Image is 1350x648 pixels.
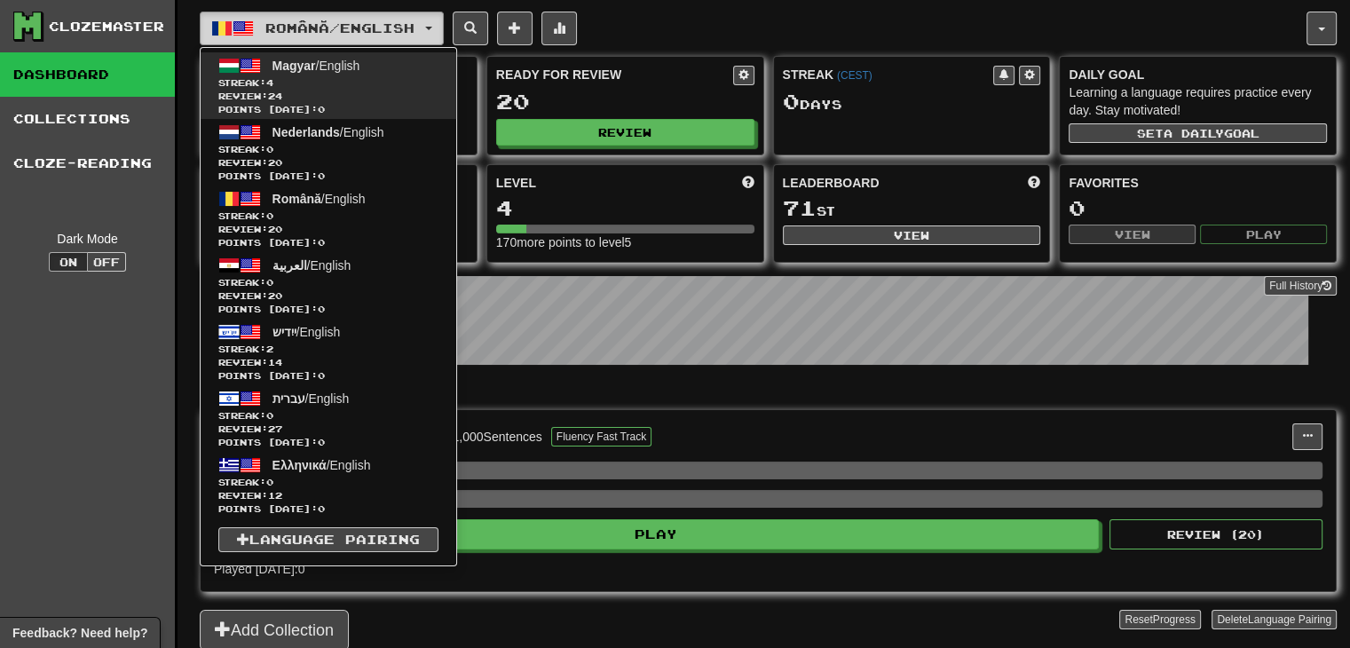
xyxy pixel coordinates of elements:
[272,258,351,273] span: / English
[201,119,456,186] a: Nederlands/EnglishStreak:0 Review:20Points [DATE]:0
[783,89,800,114] span: 0
[49,252,88,272] button: On
[541,12,577,45] button: More stats
[272,258,307,273] span: العربية
[200,12,444,45] button: Română/English
[218,356,438,369] span: Review: 14
[496,174,536,192] span: Level
[272,391,350,406] span: / English
[266,410,273,421] span: 0
[201,252,456,319] a: العربية/EnglishStreak:0 Review:20Points [DATE]:0
[783,174,880,192] span: Leaderboard
[1069,225,1196,244] button: View
[201,452,456,518] a: Ελληνικά/EnglishStreak:0 Review:12Points [DATE]:0
[272,192,321,206] span: Română
[783,195,817,220] span: 71
[218,90,438,103] span: Review: 24
[497,12,533,45] button: Add sentence to collection
[218,289,438,303] span: Review: 20
[272,458,327,472] span: Ελληνικά
[266,277,273,288] span: 0
[272,125,340,139] span: Nederlands
[272,59,316,73] span: Magyar
[783,197,1041,220] div: st
[1119,610,1200,629] button: ResetProgress
[496,119,754,146] button: Review
[272,458,371,472] span: / English
[266,477,273,487] span: 0
[218,276,438,289] span: Streak:
[1069,197,1327,219] div: 0
[218,423,438,436] span: Review: 27
[218,209,438,223] span: Streak:
[218,156,438,170] span: Review: 20
[265,20,414,36] span: Română / English
[266,210,273,221] span: 0
[218,476,438,489] span: Streak:
[218,223,438,236] span: Review: 20
[214,562,304,576] span: Played [DATE]: 0
[272,192,366,206] span: / English
[742,174,754,192] span: Score more points to level up
[551,427,651,446] button: Fluency Fast Track
[218,489,438,502] span: Review: 12
[200,383,1337,400] p: In Progress
[272,325,296,339] span: ייִדיש
[201,385,456,452] a: עברית/EnglishStreak:0 Review:27Points [DATE]:0
[783,91,1041,114] div: Day s
[272,391,305,406] span: עברית
[783,225,1041,245] button: View
[214,519,1099,549] button: Play
[1264,276,1337,296] a: Full History
[218,236,438,249] span: Points [DATE]: 0
[218,170,438,183] span: Points [DATE]: 0
[266,344,273,354] span: 2
[218,436,438,449] span: Points [DATE]: 0
[1248,613,1331,626] span: Language Pairing
[496,66,733,83] div: Ready for Review
[218,409,438,423] span: Streak:
[218,502,438,516] span: Points [DATE]: 0
[496,233,754,251] div: 170 more points to level 5
[266,77,273,88] span: 4
[87,252,126,272] button: Off
[1069,123,1327,143] button: Seta dailygoal
[1028,174,1040,192] span: This week in points, UTC
[1109,519,1322,549] button: Review (20)
[1069,66,1327,83] div: Daily Goal
[266,144,273,154] span: 0
[218,143,438,156] span: Streak:
[837,69,872,82] a: (CEST)
[1069,83,1327,119] div: Learning a language requires practice every day. Stay motivated!
[218,369,438,383] span: Points [DATE]: 0
[1212,610,1337,629] button: DeleteLanguage Pairing
[783,66,994,83] div: Streak
[453,428,542,446] div: 1,000 Sentences
[12,624,147,642] span: Open feedback widget
[201,186,456,252] a: Română/EnglishStreak:0 Review:20Points [DATE]:0
[13,230,162,248] div: Dark Mode
[272,325,341,339] span: / English
[496,197,754,219] div: 4
[1200,225,1327,244] button: Play
[218,76,438,90] span: Streak:
[453,12,488,45] button: Search sentences
[1164,127,1224,139] span: a daily
[218,303,438,316] span: Points [DATE]: 0
[49,18,164,36] div: Clozemaster
[1153,613,1196,626] span: Progress
[272,59,360,73] span: / English
[201,319,456,385] a: ייִדיש/EnglishStreak:2 Review:14Points [DATE]:0
[218,527,438,552] a: Language Pairing
[1069,174,1327,192] div: Favorites
[218,343,438,356] span: Streak:
[496,91,754,113] div: 20
[201,52,456,119] a: Magyar/EnglishStreak:4 Review:24Points [DATE]:0
[218,103,438,116] span: Points [DATE]: 0
[272,125,384,139] span: / English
